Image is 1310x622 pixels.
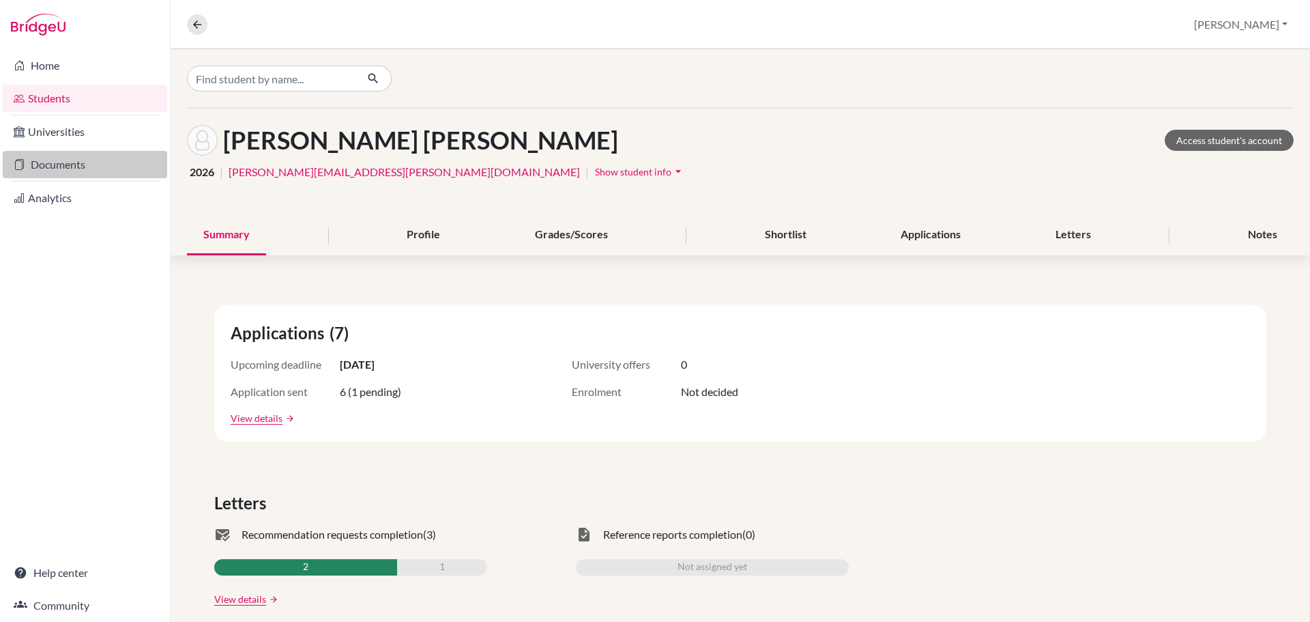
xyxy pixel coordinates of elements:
[3,559,167,586] a: Help center
[330,321,354,345] span: (7)
[3,118,167,145] a: Universities
[340,384,401,400] span: 6 (1 pending)
[303,559,308,576] span: 2
[3,184,167,212] a: Analytics
[748,215,823,255] div: Shortlist
[214,592,266,606] a: View details
[231,384,340,400] span: Application sent
[603,526,742,543] span: Reference reports completion
[229,164,580,180] a: [PERSON_NAME][EMAIL_ADDRESS][PERSON_NAME][DOMAIN_NAME]
[742,526,755,543] span: (0)
[1188,12,1294,38] button: [PERSON_NAME]
[572,356,681,373] span: University offers
[3,592,167,619] a: Community
[214,526,231,543] span: mark_email_read
[585,164,589,180] span: |
[187,66,356,91] input: Find student by name...
[231,411,282,425] a: View details
[884,215,977,255] div: Applications
[671,165,685,178] i: arrow_drop_down
[266,595,278,604] a: arrow_forward
[576,526,592,543] span: task
[340,356,375,373] span: [DATE]
[678,559,747,576] span: Not assigned yet
[231,356,340,373] span: Upcoming deadline
[231,321,330,345] span: Applications
[190,164,214,180] span: 2026
[1165,130,1294,151] a: Access student's account
[390,215,456,255] div: Profile
[11,14,65,36] img: Bridge-U
[3,151,167,178] a: Documents
[1039,215,1107,255] div: Letters
[220,164,223,180] span: |
[519,215,624,255] div: Grades/Scores
[214,491,272,515] span: Letters
[572,384,681,400] span: Enrolment
[242,526,423,543] span: Recommendation requests completion
[594,161,686,182] button: Show student infoarrow_drop_down
[681,384,738,400] span: Not decided
[423,526,436,543] span: (3)
[1232,215,1294,255] div: Notes
[282,414,295,423] a: arrow_forward
[187,125,218,156] img: Ernesto Silva Saca's avatar
[187,215,266,255] div: Summary
[439,559,445,576] span: 1
[595,166,671,178] span: Show student info
[681,356,687,373] span: 0
[223,126,618,155] h1: [PERSON_NAME] [PERSON_NAME]
[3,85,167,112] a: Students
[3,52,167,79] a: Home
